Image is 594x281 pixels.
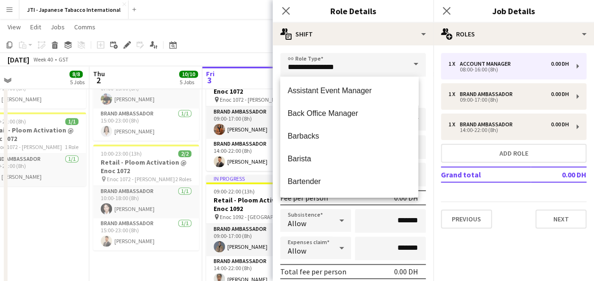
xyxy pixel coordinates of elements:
[47,21,69,33] a: Jobs
[441,210,492,228] button: Previous
[175,176,191,183] span: 2 Roles
[19,0,129,19] button: JTI - Japanese Tabacco International
[448,67,569,72] div: 08:00-16:00 (8h)
[273,5,433,17] h3: Role Details
[93,158,199,175] h3: Retail - Ploom Activation @ Enoc 1072
[288,86,411,95] span: Assistant Event Manager
[30,23,41,31] span: Edit
[180,79,198,86] div: 5 Jobs
[433,23,594,45] div: Roles
[460,61,515,67] div: Account Manager
[535,210,586,228] button: Next
[206,70,215,78] span: Fri
[93,144,199,250] app-job-card: 10:00-23:00 (13h)2/2Retail - Ploom Activation @ Enoc 1072 Enoc 1072 - [PERSON_NAME]2 RolesBrand A...
[74,23,95,31] span: Comms
[65,118,78,125] span: 1/1
[460,121,517,128] div: Brand Ambassador
[448,61,460,67] div: 1 x
[220,96,288,103] span: Enoc 1072 - [PERSON_NAME]
[107,176,175,183] span: Enoc 1072 - [PERSON_NAME]
[288,246,306,255] span: Allow
[394,267,418,276] div: 0.00 DH
[206,139,312,171] app-card-role: Brand Ambassador1/114:00-22:00 (8h)[PERSON_NAME]
[179,70,198,78] span: 10/10
[206,196,312,213] h3: Retail - Ploom Activation @ Enoc 1092
[206,224,312,256] app-card-role: Brand Ambassador1/109:00-17:00 (8h)[PERSON_NAME]
[551,121,569,128] div: 0.00 DH
[441,144,586,163] button: Add role
[101,150,142,157] span: 10:00-23:00 (13h)
[206,175,312,182] div: In progress
[280,267,346,276] div: Total fee per person
[394,193,418,202] div: 0.00 DH
[288,154,411,163] span: Barista
[59,56,69,63] div: GST
[551,91,569,97] div: 0.00 DH
[93,186,199,218] app-card-role: Brand Ambassador1/110:00-18:00 (8h)[PERSON_NAME]
[93,108,199,140] app-card-role: Brand Ambassador1/115:00-23:00 (8h)[PERSON_NAME]
[69,70,83,78] span: 8/8
[288,177,411,186] span: Bartender
[26,21,45,33] a: Edit
[441,167,531,182] td: Grand total
[433,5,594,17] h3: Job Details
[288,219,306,228] span: Allow
[206,106,312,139] app-card-role: Brand Ambassador1/109:00-17:00 (8h)[PERSON_NAME]
[93,218,199,250] app-card-role: Brand Ambassador1/115:00-23:00 (8h)[PERSON_NAME]
[4,21,25,33] a: View
[92,75,105,86] span: 2
[448,97,569,102] div: 09:00-17:00 (8h)
[51,23,65,31] span: Jobs
[70,79,85,86] div: 5 Jobs
[551,61,569,67] div: 0.00 DH
[93,76,199,108] app-card-role: Brand Ambassador1/107:00-15:00 (8h)[PERSON_NAME]
[220,213,288,220] span: Enoc 1092 - [GEOGRAPHIC_DATA]
[288,109,411,118] span: Back Office Manager
[531,167,586,182] td: 0.00 DH
[448,91,460,97] div: 1 x
[178,150,191,157] span: 2/2
[8,23,21,31] span: View
[31,56,55,63] span: Week 40
[8,55,29,64] div: [DATE]
[448,121,460,128] div: 1 x
[280,193,328,202] div: Fee per person
[460,91,517,97] div: Brand Ambassador
[206,57,312,171] app-job-card: In progress09:00-22:00 (13h)2/2Retail - Ploom Activation @ Enoc 1072 Enoc 1072 - [PERSON_NAME]2 R...
[214,188,255,195] span: 09:00-22:00 (13h)
[205,75,215,86] span: 3
[288,132,411,140] span: Barbacks
[65,143,78,150] span: 1 Role
[448,128,569,132] div: 14:00-22:00 (8h)
[93,70,105,78] span: Thu
[70,21,99,33] a: Comms
[273,23,433,45] div: Shift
